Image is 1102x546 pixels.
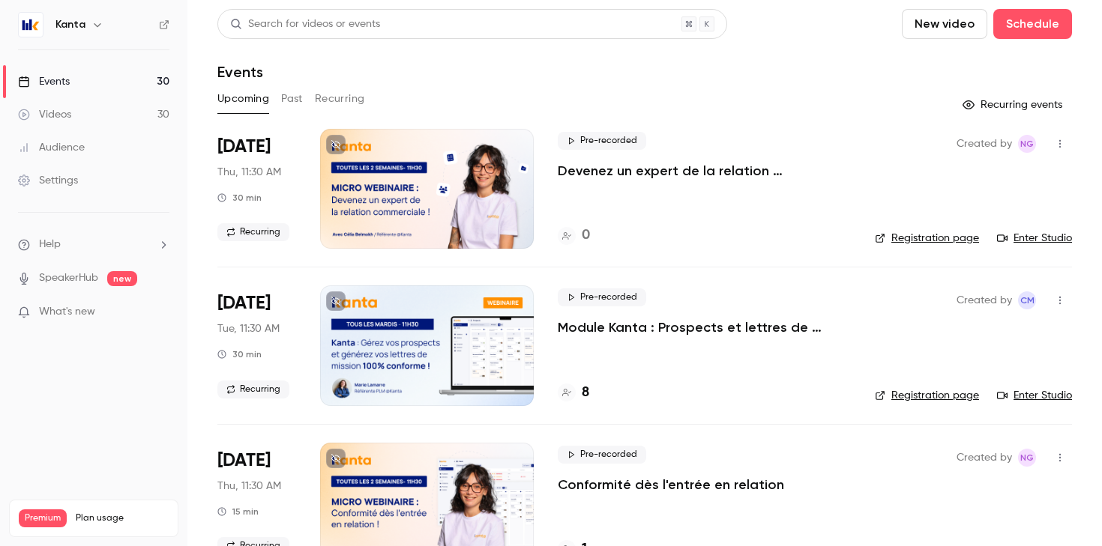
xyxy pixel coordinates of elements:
a: SpeakerHub [39,270,98,286]
a: 0 [558,225,590,246]
button: Recurring events [956,93,1072,117]
span: Created by [957,135,1012,153]
a: Registration page [875,231,979,246]
span: Charlotte MARTEL [1018,291,1036,309]
img: Kanta [19,13,43,37]
h1: Events [217,63,263,81]
span: Nicolas Guitard [1018,449,1036,467]
span: Tue, 11:30 AM [217,321,280,336]
span: Recurring [217,380,289,398]
div: Sep 11 Thu, 11:30 AM (Europe/Paris) [217,129,296,249]
div: Events [18,74,70,89]
span: Recurring [217,223,289,241]
span: Pre-recorded [558,446,646,464]
span: NG [1020,135,1034,153]
a: Registration page [875,388,979,403]
h4: 8 [582,383,589,403]
iframe: Noticeable Trigger [151,306,169,319]
span: CM [1020,291,1035,309]
div: Videos [18,107,71,122]
div: 30 min [217,348,262,360]
span: new [107,271,137,286]
a: Enter Studio [997,231,1072,246]
button: Upcoming [217,87,269,111]
button: Past [281,87,303,111]
button: Schedule [993,9,1072,39]
div: 15 min [217,506,259,518]
span: Help [39,237,61,252]
a: 8 [558,383,589,403]
span: Created by [957,291,1012,309]
div: Sep 16 Tue, 11:30 AM (Europe/Paris) [217,285,296,405]
span: Thu, 11:30 AM [217,165,281,180]
h4: 0 [582,225,590,246]
div: Search for videos or events [230,16,380,32]
button: Recurring [315,87,365,111]
span: Plan usage [76,512,169,524]
span: [DATE] [217,135,271,159]
div: 30 min [217,192,262,204]
span: [DATE] [217,291,271,315]
span: Nicolas Guitard [1018,135,1036,153]
span: [DATE] [217,449,271,473]
div: Settings [18,173,78,188]
a: Module Kanta : Prospects et lettres de mission [558,318,851,336]
li: help-dropdown-opener [18,237,169,252]
a: Enter Studio [997,388,1072,403]
span: Created by [957,449,1012,467]
div: Audience [18,140,85,155]
span: Pre-recorded [558,132,646,150]
a: Conformité dès l'entrée en relation [558,476,784,494]
span: Premium [19,509,67,527]
a: Devenez un expert de la relation commerciale ! [558,162,851,180]
span: Thu, 11:30 AM [217,479,281,494]
span: Pre-recorded [558,288,646,306]
button: New video [902,9,987,39]
span: NG [1020,449,1034,467]
span: What's new [39,304,95,320]
h6: Kanta [55,17,85,32]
